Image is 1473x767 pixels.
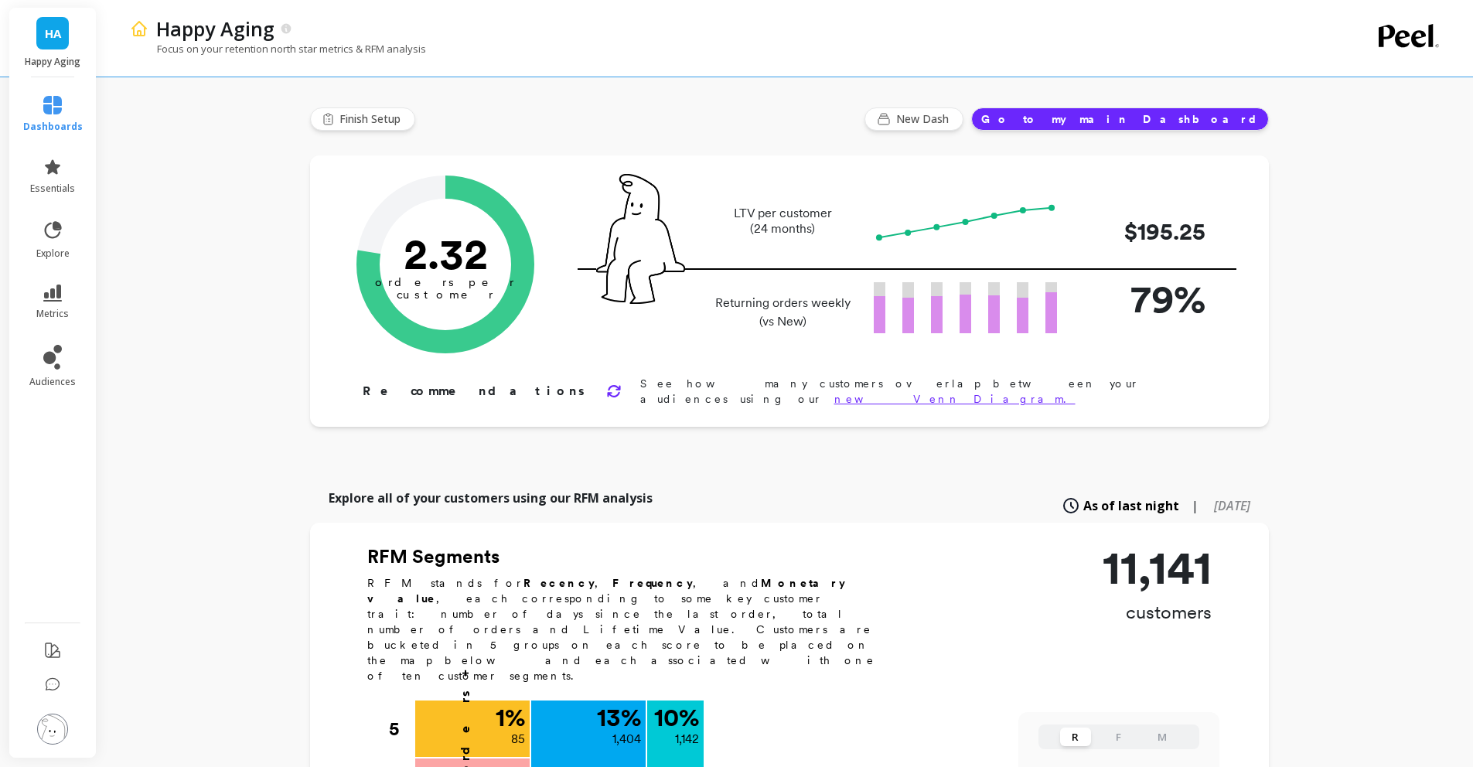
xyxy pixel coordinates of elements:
[1147,728,1178,746] button: M
[971,107,1269,131] button: Go to my main Dashboard
[25,25,37,37] img: logo_orange.svg
[403,228,487,279] text: 2.32
[597,705,641,730] p: 13 %
[310,107,415,131] button: Finish Setup
[1214,497,1250,514] span: [DATE]
[375,275,516,289] tspan: orders per
[163,90,176,102] img: tab_keywords_by_traffic_grey.svg
[396,288,494,302] tspan: customer
[130,42,426,56] p: Focus on your retention north star metrics & RFM analysis
[1103,600,1212,625] p: customers
[367,575,893,683] p: RFM stands for , , and , each corresponding to some key customer trait: number of days since the ...
[1060,728,1091,746] button: R
[36,247,70,260] span: explore
[864,107,963,131] button: New Dash
[1082,214,1205,249] p: $195.25
[834,393,1076,405] a: new Venn Diagram.
[711,294,855,331] p: Returning orders weekly (vs New)
[180,91,248,101] div: Palavras-chave
[339,111,405,127] span: Finish Setup
[43,25,76,37] div: v 4.0.25
[36,308,69,320] span: metrics
[329,489,653,507] p: Explore all of your customers using our RFM analysis
[37,714,68,745] img: profile picture
[1082,270,1205,328] p: 79%
[363,382,588,401] p: Recommendations
[25,56,81,68] p: Happy Aging
[64,90,77,102] img: tab_domain_overview_orange.svg
[496,705,525,730] p: 1 %
[711,206,855,237] p: LTV per customer (24 months)
[81,91,118,101] div: Domínio
[896,111,953,127] span: New Dash
[29,376,76,388] span: audiences
[675,730,699,748] p: 1,142
[23,121,83,133] span: dashboards
[30,182,75,195] span: essentials
[640,376,1219,407] p: See how many customers overlap between your audiences using our
[511,730,525,748] p: 85
[45,25,61,43] span: HA
[1103,728,1134,746] button: F
[389,701,414,758] div: 5
[25,40,37,53] img: website_grey.svg
[1103,544,1212,591] p: 11,141
[596,174,685,304] img: pal seatted on line
[156,15,274,42] p: Happy Aging
[1192,496,1199,515] span: |
[130,19,148,38] img: header icon
[612,730,641,748] p: 1,404
[1083,496,1179,515] span: As of last night
[523,577,595,589] b: Recency
[40,40,221,53] div: [PERSON_NAME]: [DOMAIN_NAME]
[612,577,693,589] b: Frequency
[654,705,699,730] p: 10 %
[367,544,893,569] h2: RFM Segments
